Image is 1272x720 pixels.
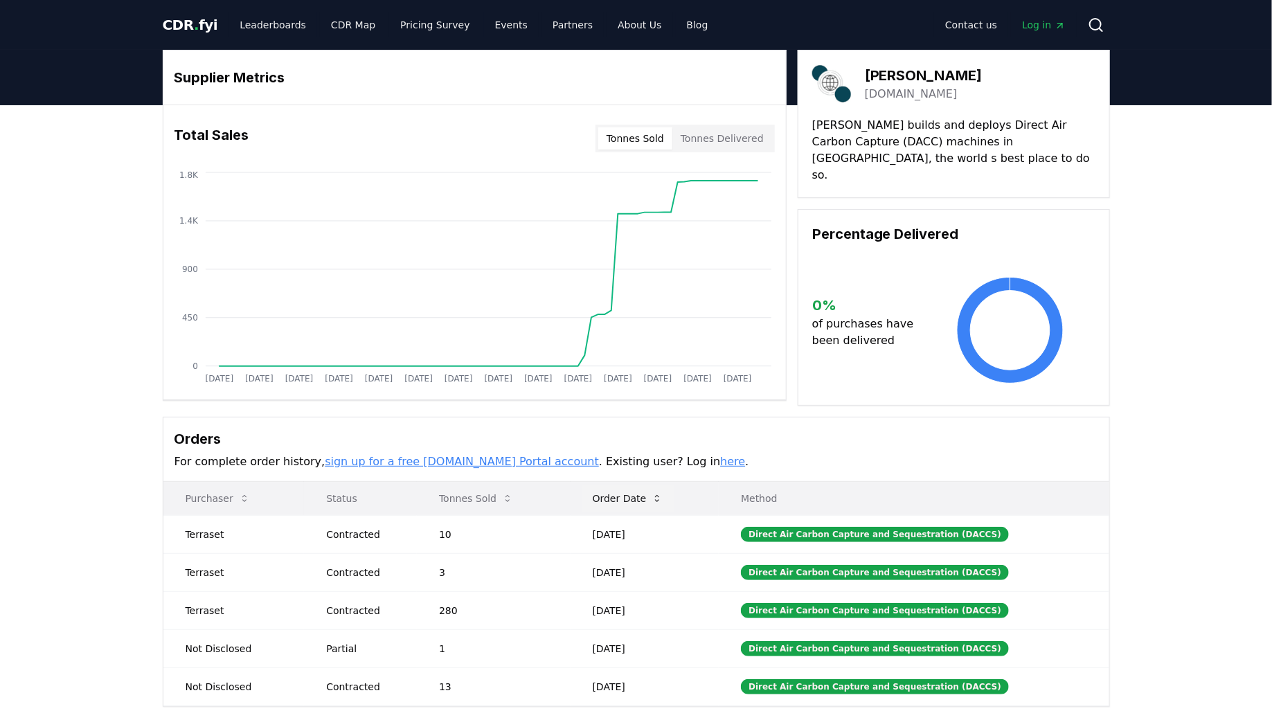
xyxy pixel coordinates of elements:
[571,553,719,591] td: [DATE]
[163,667,305,705] td: Not Disclosed
[326,680,406,694] div: Contracted
[812,64,851,103] img: Octavia Carbon-logo
[934,12,1076,37] nav: Main
[326,604,406,618] div: Contracted
[672,127,772,150] button: Tonnes Delivered
[720,455,745,468] a: here
[315,492,406,505] p: Status
[812,117,1095,183] p: [PERSON_NAME] builds and deploys Direct Air Carbon Capture (DACC) machines in [GEOGRAPHIC_DATA], ...
[192,361,198,371] tspan: 0
[174,125,249,152] h3: Total Sales
[741,527,1009,542] div: Direct Air Carbon Capture and Sequestration (DACCS)
[865,65,983,86] h3: [PERSON_NAME]
[174,453,1098,470] p: For complete order history, . Existing user? Log in .
[571,591,719,629] td: [DATE]
[604,374,632,384] tspan: [DATE]
[389,12,481,37] a: Pricing Survey
[1011,12,1076,37] a: Log in
[730,492,1098,505] p: Method
[524,374,553,384] tspan: [DATE]
[445,374,473,384] tspan: [DATE]
[205,374,233,384] tspan: [DATE]
[1022,18,1065,32] span: Log in
[163,15,218,35] a: CDR.fyi
[229,12,719,37] nav: Main
[182,264,198,274] tspan: 900
[644,374,672,384] tspan: [DATE]
[683,374,712,384] tspan: [DATE]
[163,515,305,553] td: Terraset
[326,528,406,541] div: Contracted
[325,374,353,384] tspan: [DATE]
[365,374,393,384] tspan: [DATE]
[417,591,571,629] td: 280
[934,12,1008,37] a: Contact us
[326,642,406,656] div: Partial
[571,629,719,667] td: [DATE]
[812,295,925,316] h3: 0 %
[163,629,305,667] td: Not Disclosed
[174,67,775,88] h3: Supplier Metrics
[245,374,274,384] tspan: [DATE]
[163,591,305,629] td: Terraset
[564,374,592,384] tspan: [DATE]
[571,515,719,553] td: [DATE]
[325,455,599,468] a: sign up for a free [DOMAIN_NAME] Portal account
[179,216,199,226] tspan: 1.4K
[174,429,1098,449] h3: Orders
[163,17,218,33] span: CDR fyi
[428,485,524,512] button: Tonnes Sold
[174,485,261,512] button: Purchaser
[417,515,571,553] td: 10
[417,629,571,667] td: 1
[182,313,198,323] tspan: 450
[741,641,1009,656] div: Direct Air Carbon Capture and Sequestration (DACCS)
[484,374,512,384] tspan: [DATE]
[229,12,317,37] a: Leaderboards
[326,566,406,579] div: Contracted
[320,12,386,37] a: CDR Map
[404,374,433,384] tspan: [DATE]
[541,12,604,37] a: Partners
[598,127,672,150] button: Tonnes Sold
[812,224,1095,244] h3: Percentage Delivered
[417,553,571,591] td: 3
[741,679,1009,694] div: Direct Air Carbon Capture and Sequestration (DACCS)
[741,603,1009,618] div: Direct Air Carbon Capture and Sequestration (DACCS)
[607,12,672,37] a: About Us
[741,565,1009,580] div: Direct Air Carbon Capture and Sequestration (DACCS)
[484,12,539,37] a: Events
[724,374,752,384] tspan: [DATE]
[285,374,313,384] tspan: [DATE]
[417,667,571,705] td: 13
[571,667,719,705] td: [DATE]
[194,17,199,33] span: .
[812,316,925,349] p: of purchases have been delivered
[582,485,674,512] button: Order Date
[163,553,305,591] td: Terraset
[676,12,719,37] a: Blog
[865,86,958,102] a: [DOMAIN_NAME]
[179,170,199,180] tspan: 1.8K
